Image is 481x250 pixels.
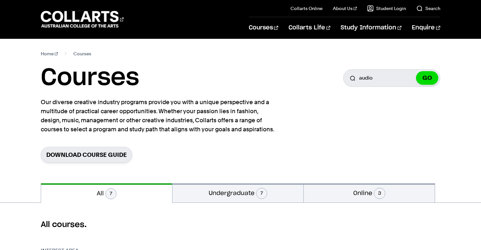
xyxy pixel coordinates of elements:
[249,17,278,38] a: Courses
[333,5,357,12] a: About Us
[416,71,438,85] button: GO
[343,69,440,87] input: Search for a course
[412,17,440,38] a: Enquire
[105,188,116,199] span: 7
[341,17,401,38] a: Study Information
[41,147,132,163] a: Download Course Guide
[41,220,440,230] h2: All courses.
[73,49,91,58] span: Courses
[367,5,406,12] a: Student Login
[304,183,435,202] button: Online3
[41,10,124,28] div: Go to homepage
[256,188,267,199] span: 7
[172,183,303,202] button: Undergraduate7
[41,49,58,58] a: Home
[416,5,440,12] a: Search
[290,5,322,12] a: Collarts Online
[41,183,172,203] button: All7
[374,188,385,199] span: 3
[289,17,330,38] a: Collarts Life
[41,63,139,92] h1: Courses
[41,98,277,134] p: Our diverse creative industry programs provide you with a unique perspective and a multitude of p...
